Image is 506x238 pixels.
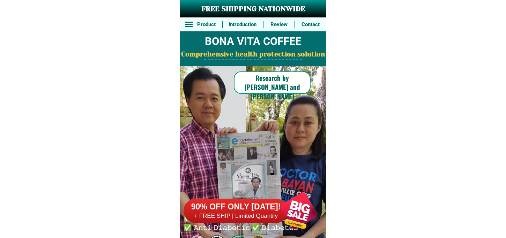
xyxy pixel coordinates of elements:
h3: FREE SHIPPING NATIONWIDE [180,4,326,14]
h6: Review [267,21,291,29]
h6: Introduction [226,21,259,29]
h6: Research by [PERSON_NAME] and [PERSON_NAME] [234,73,311,101]
h6: Product [195,21,218,29]
h2: BONA VITA COFFEE [180,33,326,50]
h6: Contact [299,21,322,29]
h2: Comprehensive health protection solution [180,49,326,60]
h6: 90% OFF ONLY [DATE]! [184,202,288,212]
h6: + FREE SHIP | Limited Quantily [184,212,288,220]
